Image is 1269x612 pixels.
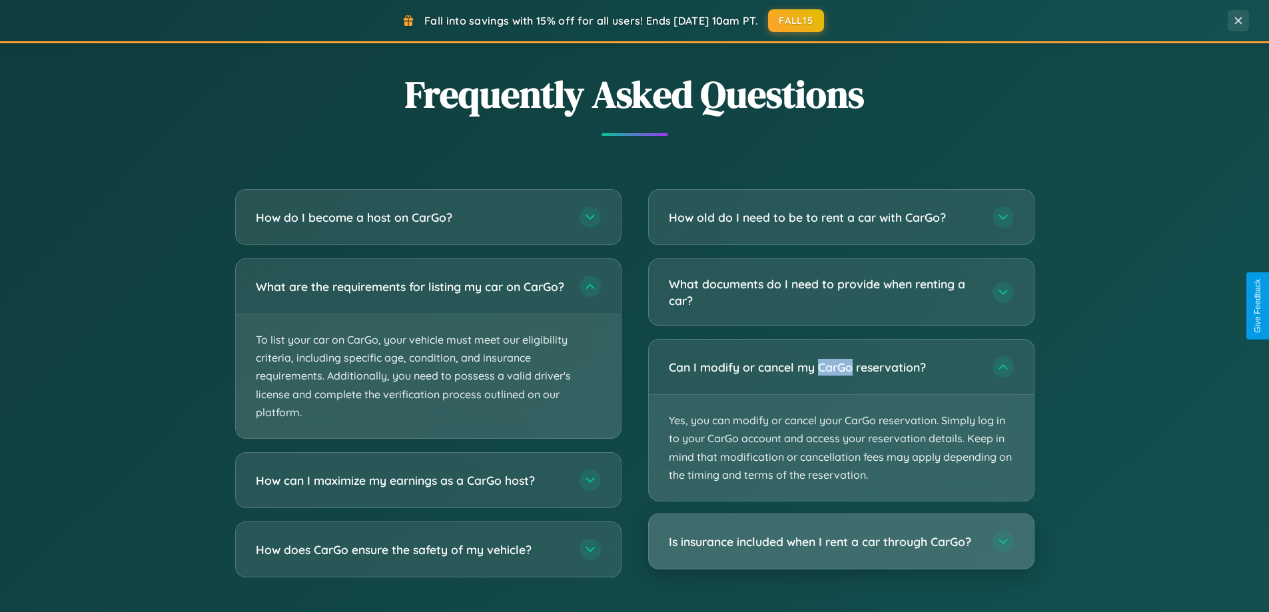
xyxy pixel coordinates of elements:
h3: Can I modify or cancel my CarGo reservation? [669,359,979,376]
p: To list your car on CarGo, your vehicle must meet our eligibility criteria, including specific ag... [236,314,621,438]
button: FALL15 [768,9,824,32]
h3: How can I maximize my earnings as a CarGo host? [256,472,566,489]
h3: How do I become a host on CarGo? [256,209,566,226]
span: Fall into savings with 15% off for all users! Ends [DATE] 10am PT. [424,14,758,27]
h3: What are the requirements for listing my car on CarGo? [256,278,566,295]
h2: Frequently Asked Questions [235,69,1035,120]
h3: How does CarGo ensure the safety of my vehicle? [256,541,566,558]
h3: How old do I need to be to rent a car with CarGo? [669,209,979,226]
p: Yes, you can modify or cancel your CarGo reservation. Simply log in to your CarGo account and acc... [649,395,1034,501]
h3: Is insurance included when I rent a car through CarGo? [669,533,979,550]
div: Give Feedback [1253,279,1262,333]
h3: What documents do I need to provide when renting a car? [669,276,979,308]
